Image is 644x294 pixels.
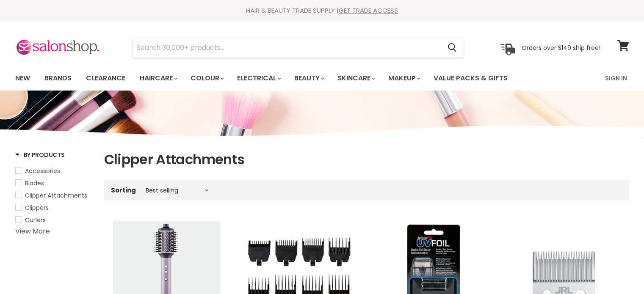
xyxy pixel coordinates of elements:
[5,6,640,15] div: HAIR & BEAUTY TRADE SUPPLY |
[15,179,94,188] a: Blades
[111,187,136,194] label: Sorting
[9,66,557,91] ul: Main menu
[104,151,629,168] h1: Clipper Attachments
[133,38,441,58] input: Search
[382,69,426,87] a: Makeup
[15,191,94,200] a: Clipper Attachments
[427,69,514,87] a: Value Packs & Gifts
[80,69,132,87] a: Clearance
[9,69,36,87] a: New
[522,44,600,51] p: Orders over $149 ship free!
[132,38,464,58] form: Product
[25,216,46,224] span: Curlers
[15,203,94,212] a: Clippers
[15,226,50,236] a: View More
[231,69,286,87] a: Electrical
[5,66,640,91] nav: Main
[184,69,229,87] a: Colour
[339,6,398,15] a: GET TRADE ACCESS
[25,191,87,200] span: Clipper Attachments
[133,69,182,87] a: Haircare
[288,69,329,87] a: Beauty
[331,69,380,87] a: Skincare
[25,167,60,175] span: Accessories
[38,69,78,87] a: Brands
[25,203,49,212] span: Clippers
[15,166,94,176] a: Accessories
[441,38,464,58] button: Search
[25,179,44,187] span: Blades
[600,69,632,87] a: Sign In
[15,215,94,225] a: Curlers
[15,151,65,159] h3: By Products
